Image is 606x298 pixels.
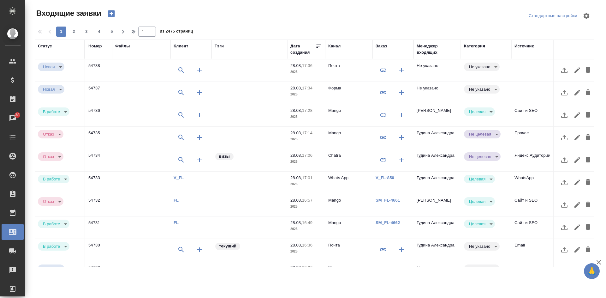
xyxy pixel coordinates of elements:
[107,27,117,37] button: 5
[376,130,391,145] button: Привязать к существующему заказу
[192,85,207,100] button: Создать клиента
[583,107,593,123] button: Удалить
[325,216,372,239] td: Mango
[290,136,322,143] p: 2025
[302,108,312,113] p: 17:28
[394,63,409,78] button: Создать заказ
[219,243,236,249] p: текущий
[302,63,312,68] p: 17:36
[557,242,572,257] button: Загрузить файл
[583,242,593,257] button: Удалить
[174,175,184,180] a: V_FL
[572,242,583,257] button: Редактировать
[557,107,572,123] button: Загрузить файл
[38,265,64,273] div: Новая
[376,43,387,49] div: Заказ
[557,130,572,145] button: Загрузить файл
[41,266,57,271] button: Новая
[514,43,534,49] div: Источник
[174,242,189,257] button: Выбрать клиента
[394,107,409,123] button: Создать заказ
[583,197,593,212] button: Удалить
[376,198,400,203] a: SM_FL-4661
[41,221,62,227] button: В работе
[290,198,302,203] p: 28.08,
[511,149,559,171] td: Яндекс Аудитории
[464,197,495,206] div: Новая
[38,85,64,94] div: Новая
[174,220,179,225] a: FL
[38,130,63,138] div: Новая
[192,265,207,280] button: Создать клиента
[511,127,559,149] td: Прочее
[41,199,56,204] button: Отказ
[417,43,458,56] div: Менеджер входящих
[85,149,112,171] td: 54734
[325,104,372,126] td: Mango
[302,198,312,203] p: 16:57
[572,130,583,145] button: Редактировать
[290,226,322,232] p: 2025
[115,43,130,49] div: Файлы
[584,263,600,279] button: 🙏
[376,220,400,225] a: SM_FL-4662
[290,159,322,165] p: 2025
[467,154,493,159] button: Не целевая
[85,82,112,104] td: 54737
[302,175,312,180] p: 17:01
[302,153,312,158] p: 17:06
[302,220,312,225] p: 16:49
[376,265,391,280] button: Привязать к существующему заказу
[394,130,409,145] button: Создать заказ
[413,149,461,171] td: Гудина Александра
[325,239,372,261] td: Почта
[572,63,583,78] button: Редактировать
[511,172,559,194] td: WhatsApp
[413,172,461,194] td: Гудина Александра
[290,69,322,75] p: 2025
[325,127,372,149] td: Mango
[376,152,391,167] button: Привязать к существующему заказу
[104,8,119,19] button: Создать
[219,153,230,160] p: визы
[35,8,101,18] span: Входящие заявки
[290,243,302,247] p: 28.08,
[467,221,487,227] button: Целевая
[325,261,372,283] td: Mango
[325,149,372,171] td: Chatra
[215,43,224,49] div: Тэги
[413,104,461,126] td: [PERSON_NAME]
[290,153,302,158] p: 28.08,
[557,63,572,78] button: Загрузить файл
[174,43,188,49] div: Клиент
[290,204,322,210] p: 2025
[394,152,409,167] button: Создать заказ
[290,108,302,113] p: 28.08,
[572,265,583,280] button: Редактировать
[583,85,593,100] button: Удалить
[511,239,559,261] td: Email
[464,43,485,49] div: Категория
[464,175,495,183] div: Новая
[464,85,500,94] div: Новая
[41,176,62,182] button: В работе
[376,63,391,78] button: Привязать к существующему заказу
[85,59,112,82] td: 54738
[290,131,302,135] p: 28.08,
[394,242,409,257] button: Создать заказ
[41,131,56,137] button: Отказ
[583,152,593,167] button: Удалить
[413,59,461,82] td: Не указано
[290,86,302,90] p: 28.08,
[467,176,487,182] button: Целевая
[583,63,593,78] button: Удалить
[325,82,372,104] td: Форма
[413,216,461,239] td: Гудина Александра
[81,27,92,37] button: 3
[413,82,461,104] td: Не указано
[413,127,461,149] td: Гудина Александра
[511,216,559,239] td: Сайт и SEO
[38,220,69,228] div: Новая
[579,8,594,23] span: Настроить таблицу
[302,86,312,90] p: 17:34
